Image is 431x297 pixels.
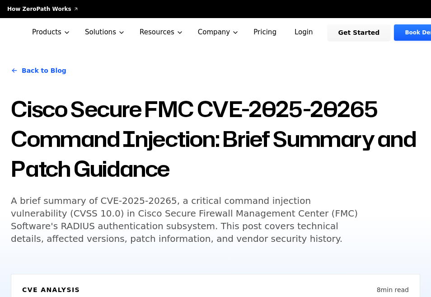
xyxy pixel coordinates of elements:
[132,18,191,47] button: Resources
[11,194,358,245] h5: A brief summary of CVE-2025-20265, a critical command injection vulnerability (CVSS 10.0) in Cisc...
[7,5,71,13] span: How ZeroPath Works
[284,24,324,41] a: Login
[377,285,409,294] p: 8 min read
[78,18,132,47] button: Solutions
[246,18,284,47] a: Pricing
[11,58,66,83] a: Back to Blog
[25,18,78,47] button: Products
[11,94,420,184] h1: Cisco Secure FMC CVE-2025-20265 Command Injection: Brief Summary and Patch Guidance
[22,285,80,294] h6: CVE Analysis
[7,5,79,13] a: How ZeroPath Works
[191,18,247,47] button: Company
[328,24,391,41] a: Get Started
